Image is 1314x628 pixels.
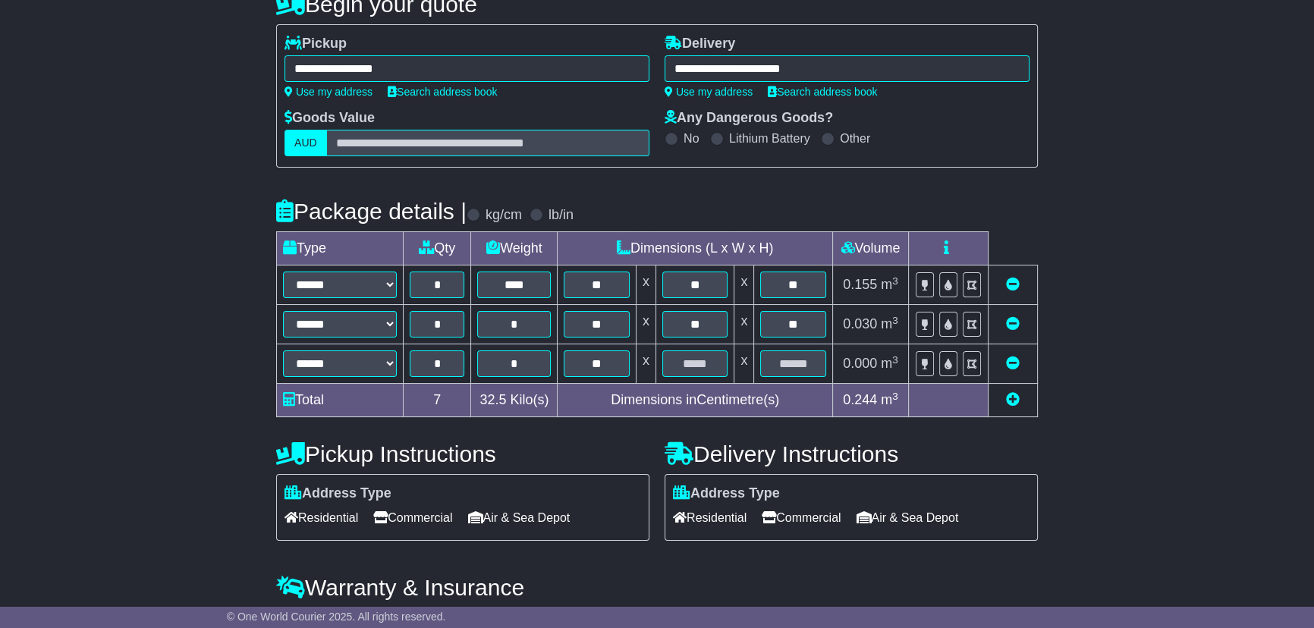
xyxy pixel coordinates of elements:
[276,441,649,466] h4: Pickup Instructions
[843,277,877,292] span: 0.155
[284,110,375,127] label: Goods Value
[857,506,959,529] span: Air & Sea Depot
[284,506,358,529] span: Residential
[832,232,908,265] td: Volume
[486,207,522,224] label: kg/cm
[673,506,747,529] span: Residential
[881,277,898,292] span: m
[734,344,754,384] td: x
[1006,356,1020,371] a: Remove this item
[284,86,373,98] a: Use my address
[404,384,471,417] td: 7
[636,344,655,384] td: x
[284,36,347,52] label: Pickup
[227,611,446,623] span: © One World Courier 2025. All rights reserved.
[284,130,327,156] label: AUD
[840,131,870,146] label: Other
[892,391,898,402] sup: 3
[734,265,754,305] td: x
[636,305,655,344] td: x
[729,131,810,146] label: Lithium Battery
[373,506,452,529] span: Commercial
[1006,277,1020,292] a: Remove this item
[843,316,877,331] span: 0.030
[768,86,877,98] a: Search address book
[843,356,877,371] span: 0.000
[665,441,1038,466] h4: Delivery Instructions
[558,384,833,417] td: Dimensions in Centimetre(s)
[276,575,1038,600] h4: Warranty & Insurance
[1006,392,1020,407] a: Add new item
[665,110,833,127] label: Any Dangerous Goods?
[276,199,467,224] h4: Package details |
[277,384,404,417] td: Total
[1006,316,1020,331] a: Remove this item
[479,392,506,407] span: 32.5
[881,392,898,407] span: m
[892,354,898,366] sup: 3
[843,392,877,407] span: 0.244
[277,232,404,265] td: Type
[892,275,898,287] sup: 3
[881,356,898,371] span: m
[892,315,898,326] sup: 3
[762,506,841,529] span: Commercial
[665,86,753,98] a: Use my address
[636,265,655,305] td: x
[665,36,735,52] label: Delivery
[468,506,571,529] span: Air & Sea Depot
[673,485,780,502] label: Address Type
[471,384,558,417] td: Kilo(s)
[388,86,497,98] a: Search address book
[471,232,558,265] td: Weight
[881,316,898,331] span: m
[284,485,391,502] label: Address Type
[404,232,471,265] td: Qty
[734,305,754,344] td: x
[558,232,833,265] td: Dimensions (L x W x H)
[549,207,574,224] label: lb/in
[684,131,699,146] label: No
